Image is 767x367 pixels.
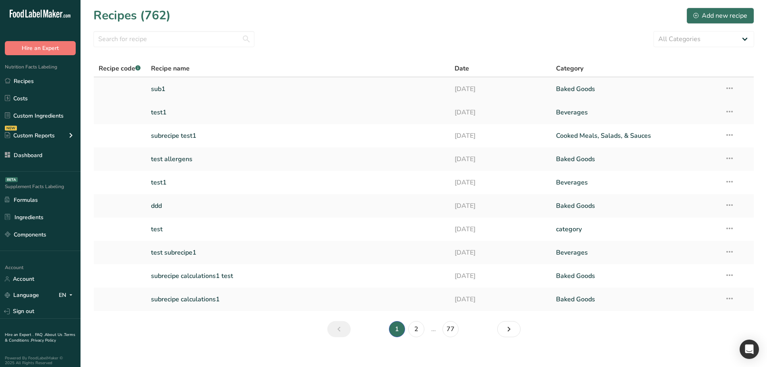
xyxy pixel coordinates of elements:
span: Category [556,64,583,73]
a: About Us . [45,332,64,338]
a: [DATE] [455,244,546,261]
a: Baked Goods [556,81,715,97]
div: BETA [5,177,18,182]
a: Page 77. [442,321,459,337]
a: test [151,221,445,238]
a: [DATE] [455,81,546,97]
a: sub1 [151,81,445,97]
a: test1 [151,104,445,121]
div: Custom Reports [5,131,55,140]
button: Hire an Expert [5,41,76,55]
a: [DATE] [455,104,546,121]
span: Recipe name [151,64,190,73]
a: [DATE] [455,127,546,144]
a: Baked Goods [556,151,715,168]
span: Recipe code [99,64,141,73]
a: test subrecipe1 [151,244,445,261]
a: FAQ . [35,332,45,338]
a: Beverages [556,174,715,191]
a: test1 [151,174,445,191]
h1: Recipes (762) [93,6,171,25]
a: [DATE] [455,174,546,191]
a: ddd [151,197,445,214]
div: Open Intercom Messenger [740,340,759,359]
a: Beverages [556,244,715,261]
a: Previous page [327,321,351,337]
span: Date [455,64,469,73]
a: category [556,221,715,238]
a: Next page [497,321,521,337]
a: Page 2. [408,321,424,337]
button: Add new recipe [686,8,754,24]
a: [DATE] [455,197,546,214]
a: Baked Goods [556,291,715,308]
a: [DATE] [455,267,546,284]
a: subrecipe calculations1 [151,291,445,308]
div: NEW [5,126,17,131]
a: Language [5,288,39,302]
a: Baked Goods [556,267,715,284]
a: test allergens [151,151,445,168]
a: [DATE] [455,291,546,308]
input: Search for recipe [93,31,254,47]
a: Beverages [556,104,715,121]
a: Privacy Policy [31,338,56,343]
a: subrecipe calculations1 test [151,267,445,284]
a: subrecipe test1 [151,127,445,144]
a: [DATE] [455,151,546,168]
a: Baked Goods [556,197,715,214]
div: EN [59,290,76,300]
a: [DATE] [455,221,546,238]
div: Add new recipe [693,11,747,21]
div: Powered By FoodLabelMaker © 2025 All Rights Reserved [5,356,76,365]
a: Terms & Conditions . [5,332,75,343]
a: Hire an Expert . [5,332,33,338]
a: Cooked Meals, Salads, & Sauces [556,127,715,144]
